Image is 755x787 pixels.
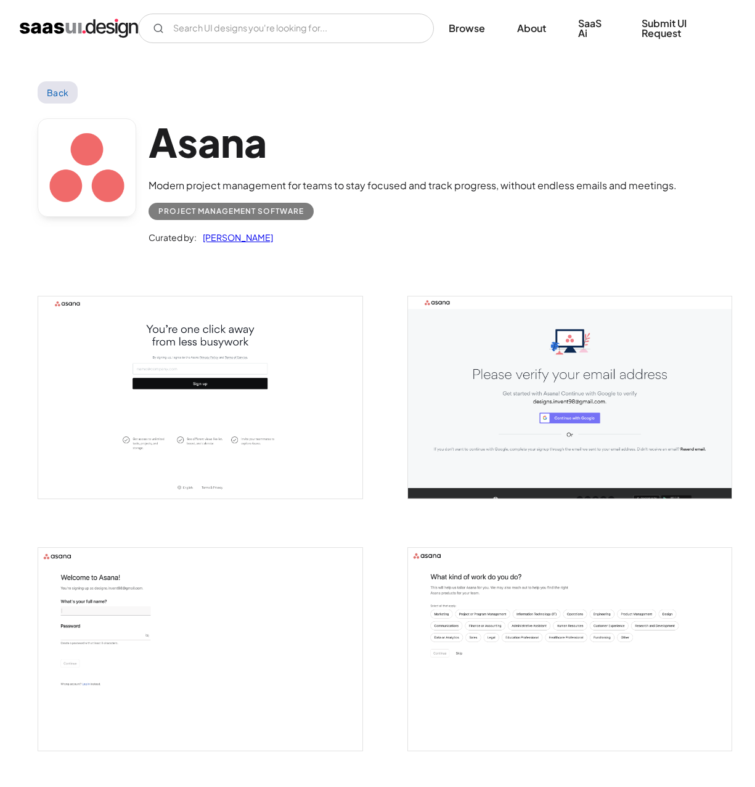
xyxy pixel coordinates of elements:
div: Project Management Software [158,204,304,219]
img: 641587450ae7f2c7116f46b3_Asana%20Signup%20Screen-1.png [408,296,732,499]
a: open lightbox [38,548,362,750]
a: Back [38,81,78,104]
div: Curated by: [149,230,197,245]
a: open lightbox [408,548,732,751]
form: Email Form [138,14,434,43]
a: open lightbox [408,296,732,499]
a: Browse [434,15,500,42]
a: open lightbox [38,296,362,499]
img: 6415875e06da4a500c66f863_Asana%20What%20work%20you%20do%20Screen.png [408,548,732,751]
a: SaaS Ai [563,10,624,47]
a: Submit UI Request [627,10,735,47]
input: Search UI designs you're looking for... [138,14,434,43]
img: 6415873f198228c967b50281_Asana%20Signup%20Screen.png [38,296,362,499]
img: 6415875e06da4a416c66f819_Asana%20Welcome%20Screen.png [38,548,362,750]
a: About [502,15,561,42]
div: Modern project management for teams to stay focused and track progress, without endless emails an... [149,178,677,193]
a: [PERSON_NAME] [197,230,273,245]
a: home [20,18,138,38]
h1: Asana [149,118,677,166]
